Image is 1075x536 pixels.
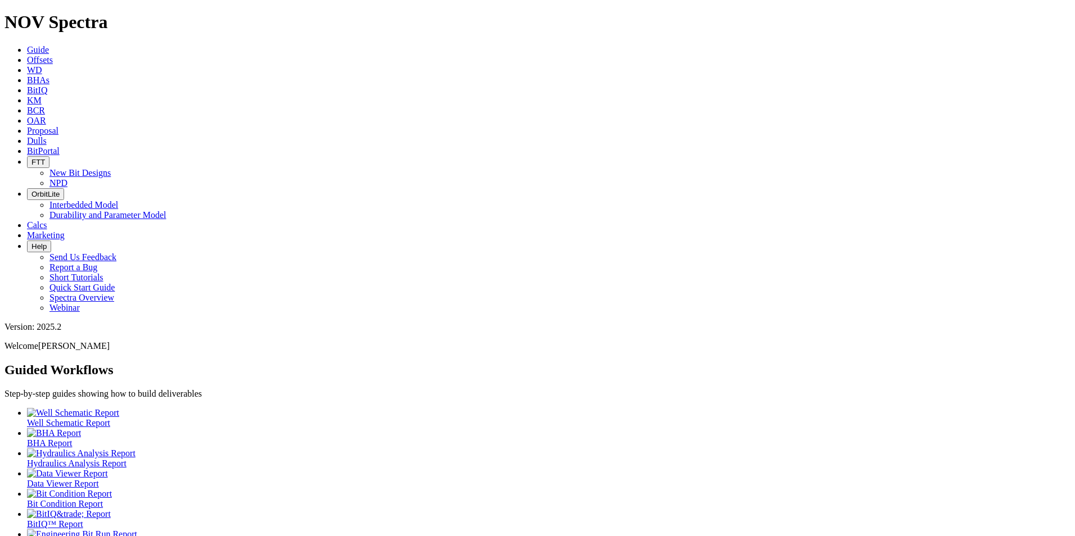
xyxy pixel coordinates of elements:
[49,262,97,272] a: Report a Bug
[27,489,112,499] img: Bit Condition Report
[27,509,1071,529] a: BitIQ&trade; Report BitIQ™ Report
[27,418,110,428] span: Well Schematic Report
[27,220,47,230] a: Calcs
[27,126,58,135] a: Proposal
[4,12,1071,33] h1: NOV Spectra
[49,252,116,262] a: Send Us Feedback
[27,479,99,488] span: Data Viewer Report
[49,283,115,292] a: Quick Start Guide
[31,190,60,198] span: OrbitLite
[27,55,53,65] a: Offsets
[49,178,67,188] a: NPD
[27,438,72,448] span: BHA Report
[27,458,127,468] span: Hydraulics Analysis Report
[27,428,81,438] img: BHA Report
[27,499,103,508] span: Bit Condition Report
[27,85,47,95] a: BitIQ
[27,428,1071,448] a: BHA Report BHA Report
[27,519,83,529] span: BitIQ™ Report
[27,408,119,418] img: Well Schematic Report
[27,489,1071,508] a: Bit Condition Report Bit Condition Report
[27,240,51,252] button: Help
[27,75,49,85] a: BHAs
[27,45,49,54] a: Guide
[27,146,60,156] a: BitPortal
[49,210,166,220] a: Durability and Parameter Model
[49,200,118,210] a: Interbedded Model
[27,96,42,105] a: KM
[27,156,49,168] button: FTT
[27,408,1071,428] a: Well Schematic Report Well Schematic Report
[27,469,108,479] img: Data Viewer Report
[49,303,80,312] a: Webinar
[27,469,1071,488] a: Data Viewer Report Data Viewer Report
[4,362,1071,378] h2: Guided Workflows
[38,341,110,351] span: [PERSON_NAME]
[27,65,42,75] a: WD
[27,230,65,240] a: Marketing
[4,341,1071,351] p: Welcome
[49,168,111,178] a: New Bit Designs
[27,188,64,200] button: OrbitLite
[27,116,46,125] a: OAR
[4,322,1071,332] div: Version: 2025.2
[4,389,1071,399] p: Step-by-step guides showing how to build deliverables
[27,136,47,146] a: Dulls
[49,272,103,282] a: Short Tutorials
[27,509,111,519] img: BitIQ&trade; Report
[27,448,135,458] img: Hydraulics Analysis Report
[49,293,114,302] a: Spectra Overview
[31,158,45,166] span: FTT
[27,448,1071,468] a: Hydraulics Analysis Report Hydraulics Analysis Report
[31,242,47,251] span: Help
[27,106,45,115] a: BCR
